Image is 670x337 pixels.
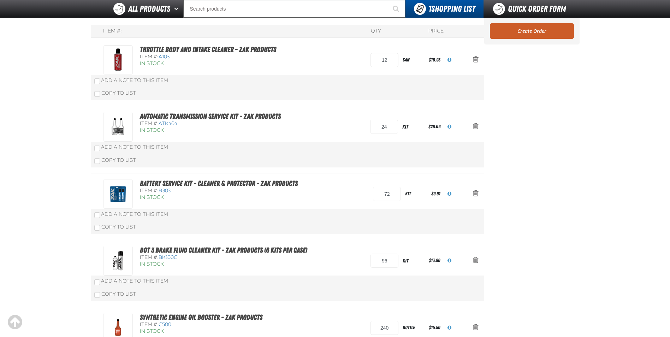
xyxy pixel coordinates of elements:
[94,78,100,84] input: Add a Note to This Item
[490,23,574,39] a: Create Order
[428,28,444,35] div: Price
[101,77,168,83] span: Add a Note to This Item
[401,186,430,202] div: kit
[101,144,168,150] span: Add a Note to This Item
[398,253,427,269] div: kit
[94,224,136,230] label: Copy To List
[103,28,122,35] div: Item #:
[94,212,100,218] input: Add a Note to This Item
[431,191,440,196] span: $9.91
[128,2,170,15] span: All Products
[7,314,23,330] div: Scroll to the top
[428,4,431,14] strong: 1
[370,321,398,335] input: Product Quantity
[398,119,427,135] div: kit
[94,90,136,96] label: Copy To List
[140,127,281,134] div: In Stock
[94,91,100,97] input: Copy To List
[140,194,298,201] div: In Stock
[101,278,168,284] span: Add a Note to This Item
[140,313,262,321] a: Synthetic Engine Oil Booster - ZAK Products
[94,146,100,151] input: Add a Note to This Item
[94,225,100,231] input: Copy To List
[140,179,298,188] a: Battery Service Kit - Cleaner & Protector - ZAK Products
[429,57,440,63] span: $10.93
[140,261,307,268] div: In Stock
[94,292,100,298] input: Copy To List
[398,52,427,68] div: can
[140,54,276,60] div: Item #:
[428,124,440,129] span: $28.06
[428,4,475,14] span: Shopping List
[467,52,484,68] button: Action Remove Throttle Body and Intake Cleaner - ZAK Products from Shopping List
[94,291,136,297] label: Copy To List
[371,28,381,35] div: QTY
[398,320,427,336] div: bottle
[140,254,307,261] div: Item #:
[370,53,398,67] input: Product Quantity
[94,158,100,164] input: Copy To List
[429,325,440,330] span: $15.50
[94,157,136,163] label: Copy To List
[159,188,171,194] span: B303
[373,187,401,201] input: Product Quantity
[94,279,100,285] input: Add a Note to This Item
[140,112,281,120] a: Automatic Transmission Service Kit - ZAK Products
[140,246,307,254] a: DOT 3 Brake Fluid Cleaner Kit - ZAK Products (6 Kits per Case)
[442,253,457,268] button: View All Prices for BK100C
[140,188,298,194] div: Item #:
[467,186,484,202] button: Action Remove Battery Service Kit - Cleaner &amp; Protector - ZAK Products from Shopping List
[442,52,457,68] button: View All Prices for A103
[442,119,457,135] button: View All Prices for ATK404
[370,254,398,268] input: Product Quantity
[159,254,177,260] span: BK100C
[467,253,484,268] button: Action Remove DOT 3 Brake Fluid Cleaner Kit - ZAK Products (6 Kits per Case) from Shopping List
[370,120,398,134] input: Product Quantity
[159,54,170,60] span: A103
[442,186,457,202] button: View All Prices for B303
[467,119,484,135] button: Action Remove Automatic Transmission Service Kit - ZAK Products from Shopping List
[140,321,273,328] div: Item #:
[140,45,276,54] a: Throttle Body and Intake Cleaner - ZAK Products
[140,60,276,67] div: In Stock
[429,258,440,263] span: $13.90
[159,120,177,126] span: ATK404
[101,211,168,217] span: Add a Note to This Item
[140,120,281,127] div: Item #:
[159,321,171,327] span: C500
[467,320,484,336] button: Action Remove Synthetic Engine Oil Booster - ZAK Products from Shopping List
[442,320,457,336] button: View All Prices for C500
[140,328,273,335] div: In Stock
